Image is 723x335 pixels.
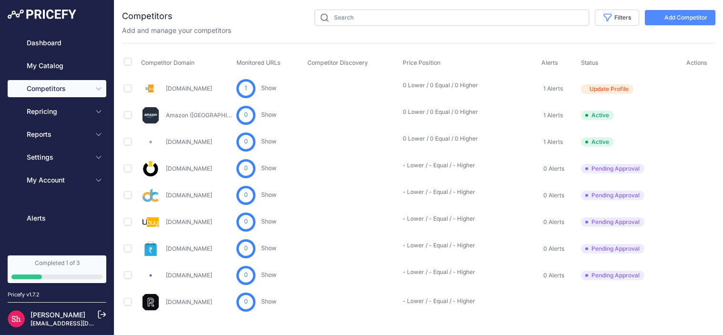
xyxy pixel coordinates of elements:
[244,244,248,253] span: 0
[581,244,644,254] span: Pending Approval
[11,259,102,267] div: Completed 1 of 3
[541,137,563,147] a: 1 Alerts
[261,218,276,225] a: Show
[581,59,599,66] span: Status
[403,297,464,305] p: - Lower / - Equal / - Higher
[541,84,563,93] a: 1 Alerts
[166,165,212,172] a: [DOMAIN_NAME]
[122,26,231,35] p: Add and manage your competitors
[403,215,464,223] p: - Lower / - Equal / - Higher
[244,217,248,226] span: 0
[261,244,276,252] a: Show
[166,85,212,92] a: [DOMAIN_NAME]
[244,137,248,146] span: 0
[543,138,563,146] span: 1 Alerts
[166,218,212,225] a: [DOMAIN_NAME]
[543,165,564,173] span: 0 Alerts
[307,59,368,66] span: Competitor Discovery
[31,311,85,319] a: [PERSON_NAME]
[403,135,464,142] p: 0 Lower / 0 Equal / 0 Higher
[8,172,106,189] button: My Account
[166,245,212,252] a: [DOMAIN_NAME]
[543,245,564,253] span: 0 Alerts
[8,291,40,299] div: Pricefy v1.7.2
[166,192,212,199] a: [DOMAIN_NAME]
[244,84,247,93] span: 1
[8,210,106,227] a: Alerts
[543,192,564,199] span: 0 Alerts
[236,59,281,66] span: Monitored URLs
[244,164,248,173] span: 0
[686,59,707,66] span: Actions
[403,81,464,89] p: 0 Lower / 0 Equal / 0 Higher
[595,10,639,26] button: Filters
[27,107,89,116] span: Repricing
[166,112,252,119] a: Amazon ([GEOGRAPHIC_DATA])
[261,191,276,198] a: Show
[543,112,563,119] span: 1 Alerts
[403,268,464,276] p: - Lower / - Equal / - Higher
[244,111,248,120] span: 0
[244,297,248,306] span: 0
[543,272,564,279] span: 0 Alerts
[8,255,106,283] a: Completed 1 of 3
[261,298,276,305] a: Show
[403,242,464,249] p: - Lower / - Equal / - Higher
[244,191,248,200] span: 0
[141,59,194,66] span: Competitor Domain
[8,34,106,263] nav: Sidebar
[31,320,130,327] a: [EMAIL_ADDRESS][DOMAIN_NAME]
[581,271,644,280] span: Pending Approval
[8,34,106,51] a: Dashboard
[8,10,76,19] img: Pricefy Logo
[541,111,563,120] a: 1 Alerts
[166,272,212,279] a: [DOMAIN_NAME]
[166,298,212,305] a: [DOMAIN_NAME]
[581,217,644,227] span: Pending Approval
[261,84,276,91] a: Show
[8,103,106,120] button: Repricing
[581,111,614,120] span: Active
[8,57,106,74] a: My Catalog
[27,175,89,185] span: My Account
[403,108,464,116] p: 0 Lower / 0 Equal / 0 Higher
[8,149,106,166] button: Settings
[581,164,644,173] span: Pending Approval
[403,162,464,169] p: - Lower / - Equal / - Higher
[166,138,212,145] a: [DOMAIN_NAME]
[8,246,106,263] a: Suggest a feature
[8,80,106,97] button: Competitors
[315,10,589,26] input: Search
[581,83,677,94] a: Update Profile
[543,85,563,92] span: 1 Alerts
[261,138,276,145] a: Show
[543,218,564,226] span: 0 Alerts
[581,191,644,200] span: Pending Approval
[645,10,715,25] button: Add Competitor
[27,152,89,162] span: Settings
[590,85,629,93] span: Update Profile
[27,84,89,93] span: Competitors
[261,111,276,118] a: Show
[581,137,614,147] span: Active
[261,164,276,172] a: Show
[8,126,106,143] button: Reports
[261,271,276,278] a: Show
[244,271,248,280] span: 0
[541,59,558,66] span: Alerts
[403,188,464,196] p: - Lower / - Equal / - Higher
[403,59,440,66] span: Price Position
[122,10,173,23] h2: Competitors
[27,130,89,139] span: Reports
